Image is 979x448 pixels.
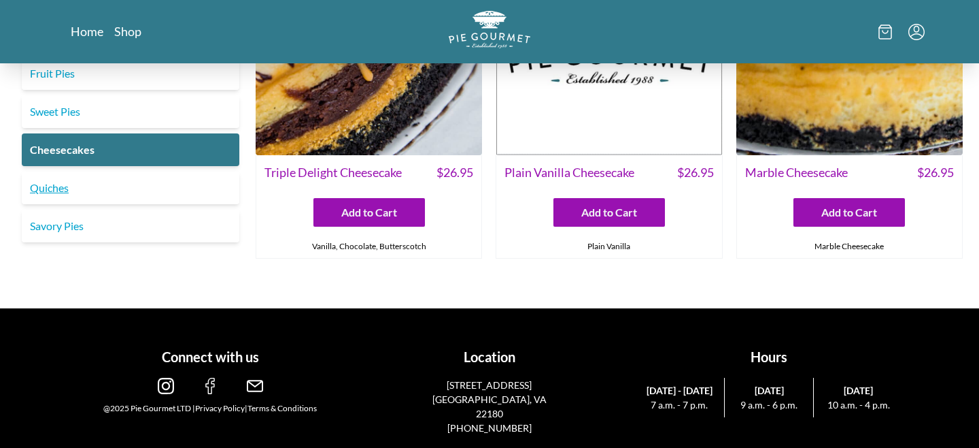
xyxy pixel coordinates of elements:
[202,378,218,394] img: facebook
[22,133,239,166] a: Cheesecakes
[264,163,402,182] span: Triple Delight Cheesecake
[730,398,808,412] span: 9 a.m. - 6 p.m.
[730,383,808,398] span: [DATE]
[581,204,637,221] span: Add to Cart
[793,198,905,227] button: Add to Cart
[247,378,263,394] img: email
[449,11,530,52] a: Logo
[634,347,903,367] h1: Hours
[313,198,425,227] button: Add to Cart
[247,383,263,396] a: email
[422,378,556,392] p: [STREET_ADDRESS]
[640,398,719,412] span: 7 a.m. - 7 p.m.
[745,163,848,182] span: Marble Cheesecake
[22,210,239,242] a: Savory Pies
[553,198,665,227] button: Add to Cart
[247,403,317,413] a: Terms & Conditions
[819,398,897,412] span: 10 a.m. - 4 p.m.
[256,235,481,258] div: Vanilla, Chocolate, Butterscotch
[158,383,174,396] a: instagram
[436,163,473,182] span: $ 26.95
[908,24,925,40] button: Menu
[76,402,345,415] div: @2025 Pie Gourmet LTD | |
[356,347,624,367] h1: Location
[737,235,962,258] div: Marble Cheesecake
[504,163,634,182] span: Plain Vanilla Cheesecake
[449,11,530,48] img: logo
[71,23,103,39] a: Home
[341,204,397,221] span: Add to Cart
[195,403,245,413] a: Privacy Policy
[22,57,239,90] a: Fruit Pies
[158,378,174,394] img: instagram
[22,172,239,204] a: Quiches
[496,235,721,258] div: Plain Vanilla
[677,163,714,182] span: $ 26.95
[447,422,532,434] a: [PHONE_NUMBER]
[22,95,239,128] a: Sweet Pies
[640,383,719,398] span: [DATE] - [DATE]
[422,392,556,421] p: [GEOGRAPHIC_DATA], VA 22180
[917,163,954,182] span: $ 26.95
[76,347,345,367] h1: Connect with us
[114,23,141,39] a: Shop
[821,204,877,221] span: Add to Cart
[202,383,218,396] a: facebook
[819,383,897,398] span: [DATE]
[422,378,556,421] a: [STREET_ADDRESS][GEOGRAPHIC_DATA], VA 22180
